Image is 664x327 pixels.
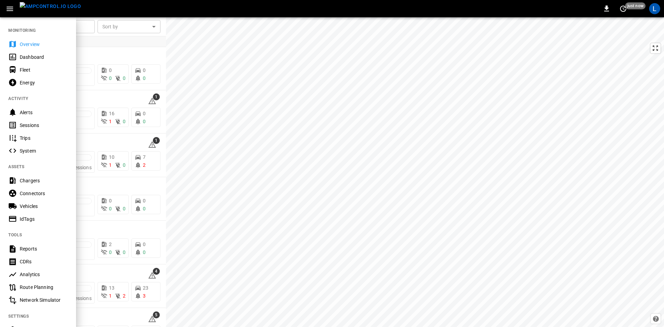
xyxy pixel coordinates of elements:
div: Reports [20,245,68,252]
div: CDRs [20,258,68,265]
div: Network Simulator [20,297,68,303]
div: Energy [20,79,68,86]
div: Route Planning [20,284,68,291]
div: Connectors [20,190,68,197]
div: System [20,147,68,154]
div: Sessions [20,122,68,129]
img: ampcontrol.io logo [20,2,81,11]
div: Overview [20,41,68,48]
div: Vehicles [20,203,68,210]
button: set refresh interval [618,3,629,14]
div: Alerts [20,109,68,116]
div: Dashboard [20,54,68,61]
div: Trips [20,135,68,142]
div: profile-icon [649,3,660,14]
div: Fleet [20,66,68,73]
div: Chargers [20,177,68,184]
span: just now [625,2,646,9]
div: IdTags [20,216,68,222]
div: Analytics [20,271,68,278]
